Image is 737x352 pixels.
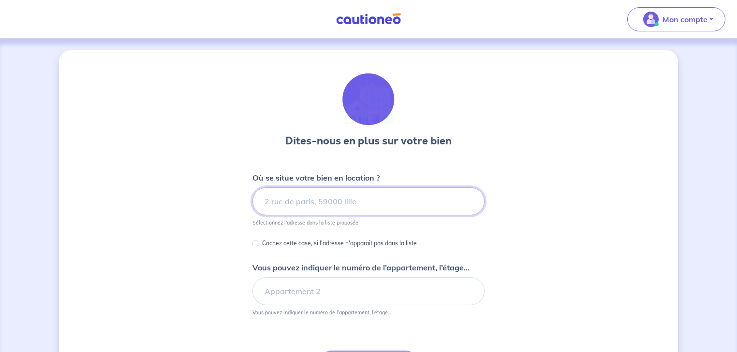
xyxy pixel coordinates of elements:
[285,133,452,149] h3: Dites-nous en plus sur votre bien
[252,262,470,273] p: Vous pouvez indiquer le numéro de l’appartement, l’étage...
[252,219,358,226] p: Sélectionnez l'adresse dans la liste proposée
[252,277,485,305] input: Appartement 2
[643,12,659,27] img: illu_account_valid_menu.svg
[627,7,725,31] button: illu_account_valid_menu.svgMon compte
[252,187,485,215] input: 2 rue de paris, 59000 lille
[332,13,405,25] img: Cautioneo
[252,172,380,183] p: Où se situe votre bien en location ?
[342,73,395,126] img: illu_houses.svg
[663,14,708,25] p: Mon compte
[252,309,391,316] p: Vous pouvez indiquer le numéro de l’appartement, l’étage...
[262,238,417,249] p: Cochez cette case, si l'adresse n'apparaît pas dans la liste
